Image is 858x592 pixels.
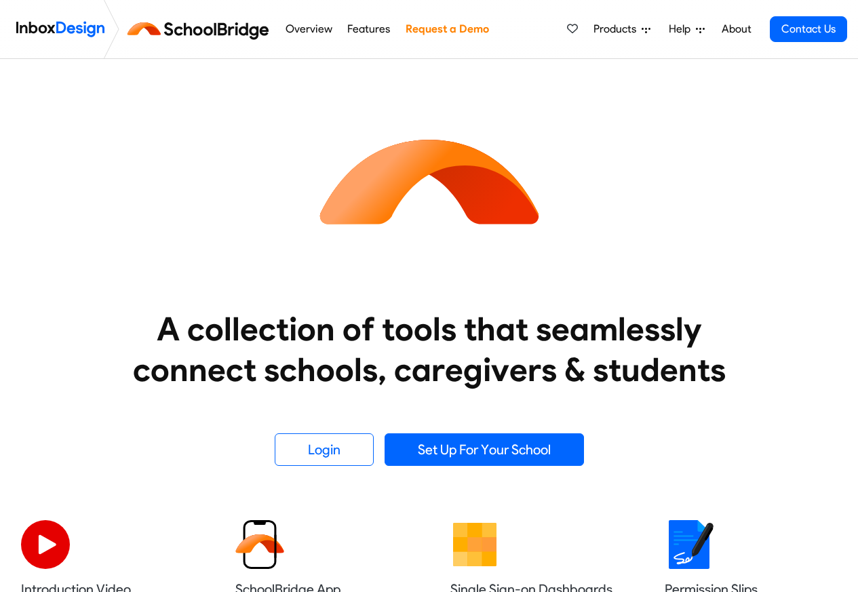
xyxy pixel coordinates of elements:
a: Overview [281,16,336,43]
a: Help [663,16,710,43]
a: Request a Demo [402,16,492,43]
span: Help [669,21,696,37]
a: Products [588,16,656,43]
a: Login [275,433,374,466]
img: 2022_01_13_icon_sb_app.svg [235,520,284,569]
img: 2022_01_18_icon_signature.svg [665,520,714,569]
a: About [718,16,755,43]
heading: A collection of tools that seamlessly connect schools, caregivers & students [107,309,752,390]
a: Features [344,16,394,43]
img: 2022_01_13_icon_grid.svg [450,520,499,569]
img: schoolbridge logo [125,13,277,45]
a: Contact Us [770,16,847,42]
span: Products [593,21,642,37]
a: Set Up For Your School [385,433,584,466]
img: icon_schoolbridge.svg [307,59,551,303]
img: 2022_07_11_icon_video_playback.svg [21,520,70,569]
